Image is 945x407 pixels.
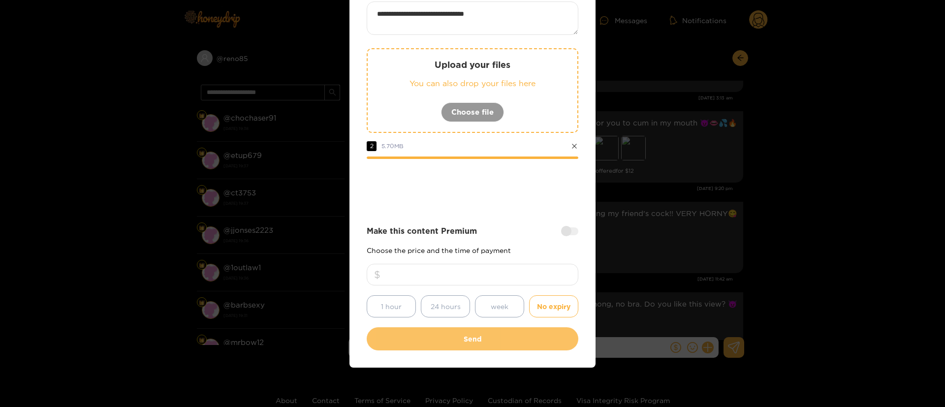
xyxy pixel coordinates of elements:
[367,141,377,151] span: 2
[367,295,416,317] button: 1 hour
[367,247,578,254] p: Choose the price and the time of payment
[431,301,461,312] span: 24 hours
[381,301,402,312] span: 1 hour
[529,295,578,317] button: No expiry
[387,59,558,70] p: Upload your files
[421,295,470,317] button: 24 hours
[387,78,558,89] p: You can also drop your files here
[441,102,504,122] button: Choose file
[367,225,477,237] strong: Make this content Premium
[475,295,524,317] button: week
[537,301,570,312] span: No expiry
[367,327,578,350] button: Send
[381,143,404,149] span: 5.70 MB
[491,301,508,312] span: week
